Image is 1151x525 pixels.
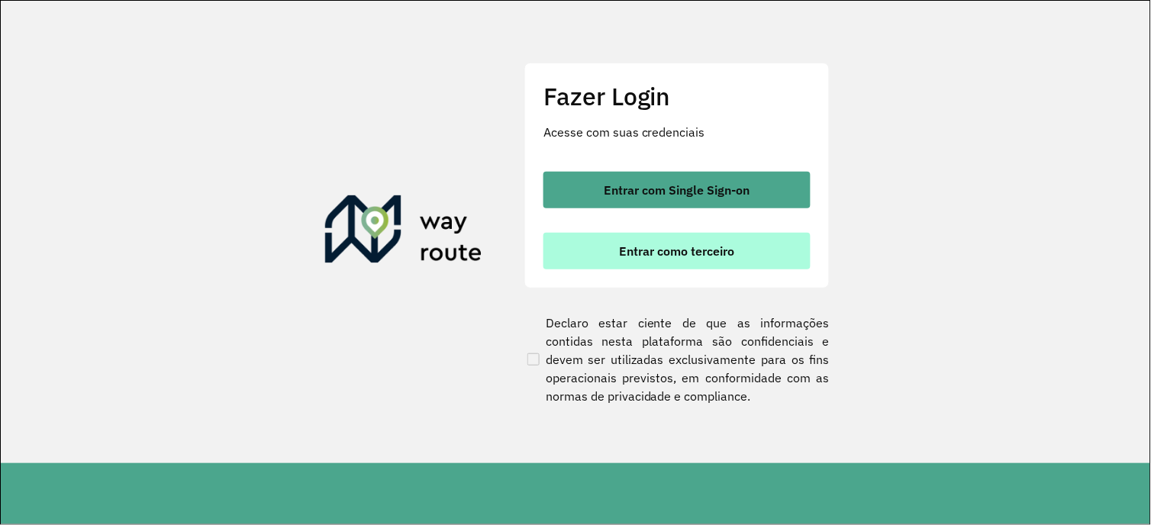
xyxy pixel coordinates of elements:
label: Declaro estar ciente de que as informações contidas nesta plataforma são confidenciais e devem se... [524,314,830,405]
button: button [543,233,811,269]
h2: Fazer Login [543,82,811,111]
button: button [543,172,811,208]
p: Acesse com suas credenciais [543,123,811,141]
span: Entrar com Single Sign-on [605,184,750,196]
img: Roteirizador AmbevTech [325,195,482,269]
span: Entrar como terceiro [620,245,735,257]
